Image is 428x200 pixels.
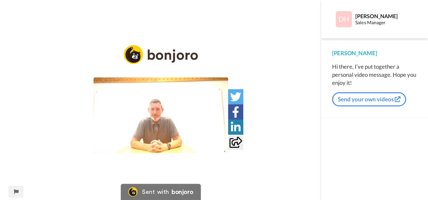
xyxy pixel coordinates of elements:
div: [PERSON_NAME] [332,49,417,57]
div: Hi there, I’ve put together a personal video message. Hope you enjoy it! [332,63,417,87]
div: [PERSON_NAME] [355,13,417,19]
div: Sent with [142,189,169,195]
img: logo_full.png [124,45,198,64]
img: Profile Image [336,11,352,27]
div: Sales Manager [355,20,417,26]
img: Bonjoro Logo [128,187,137,197]
button: Send your own videos [332,92,406,106]
div: bonjoro [172,189,193,195]
img: 845c1a42-678a-49bd-bf7d-b0d00cd09930_thumbnail_source_1755513562.jpg [94,77,228,153]
a: Bonjoro LogoSent withbonjoro [120,184,201,200]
